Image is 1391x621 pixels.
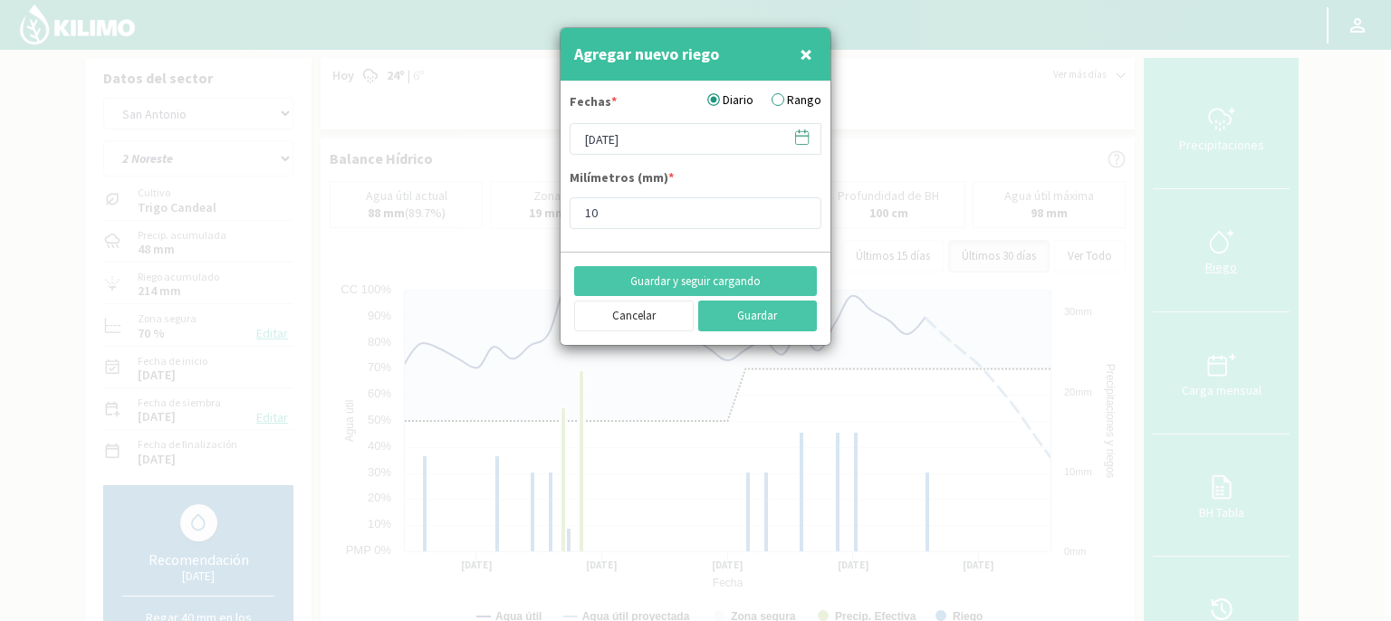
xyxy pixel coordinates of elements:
span: × [800,39,812,69]
label: Diario [707,91,753,110]
button: Close [795,36,817,72]
button: Cancelar [574,301,694,331]
label: Rango [772,91,821,110]
button: Guardar [698,301,818,331]
label: Milímetros (mm) [570,168,674,192]
button: Guardar y seguir cargando [574,266,817,297]
h4: Agregar nuevo riego [574,42,719,67]
label: Fechas [570,92,617,116]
